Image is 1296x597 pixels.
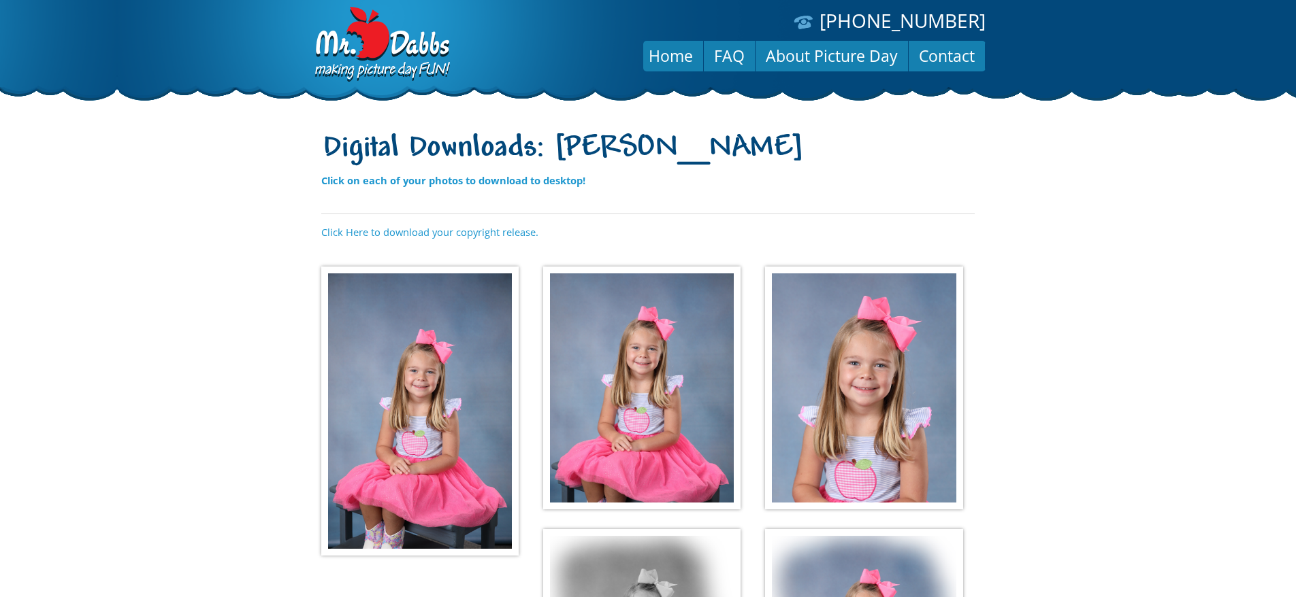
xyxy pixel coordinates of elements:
[321,173,585,187] strong: Click on each of your photos to download to desktop!
[756,39,908,72] a: About Picture Day
[765,267,962,510] img: b31096f6307a81cdc50b55.jpg
[638,39,703,72] a: Home
[321,225,538,239] a: Click Here to download your copyright release.
[543,267,741,510] img: 602539962375568d6250b5.jpg
[321,131,975,167] h1: Digital Downloads: [PERSON_NAME]
[820,7,986,33] a: [PHONE_NUMBER]
[704,39,755,72] a: FAQ
[321,267,519,556] img: 7f7c3c0e9ae066305e24df.jpg
[909,39,985,72] a: Contact
[310,7,452,83] img: Dabbs Company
